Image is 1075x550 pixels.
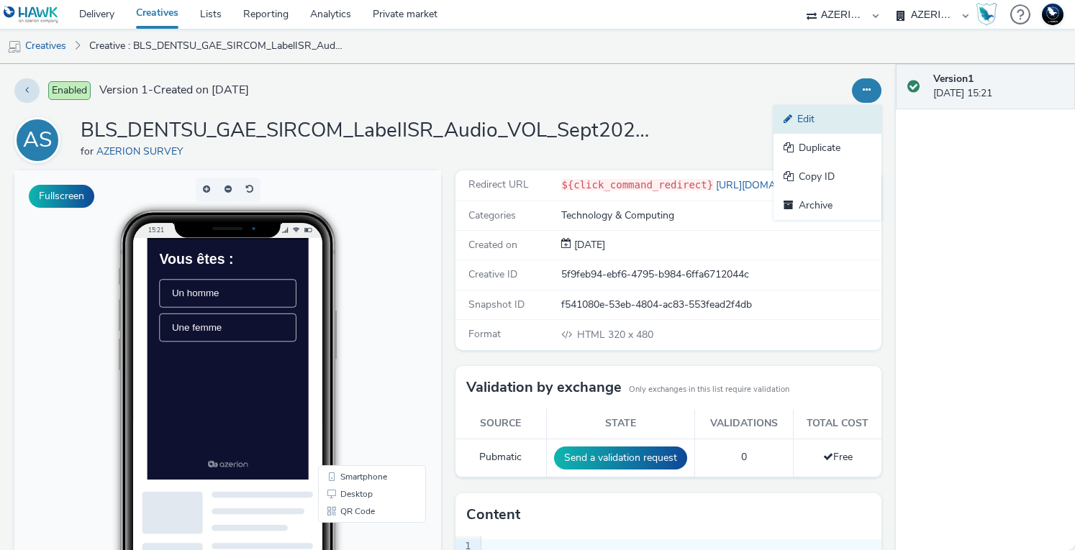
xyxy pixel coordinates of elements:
img: Support Hawk [1042,4,1063,25]
span: QR Code [326,336,360,345]
small: Only exchanges in this list require validation [629,384,789,395]
a: Hawk Academy [976,3,1003,26]
span: HTML [577,328,608,342]
h1: Vous êtes : [17,19,213,42]
span: Desktop [326,319,358,328]
img: hawk surveys logo [86,318,144,328]
span: Un homme [35,71,103,86]
span: 320 x 480 [576,328,653,342]
span: Enabled [48,81,91,100]
li: QR Code [307,332,409,349]
div: 5f9feb94-ebf6-4795-b984-6ffa6712044c [561,267,880,282]
li: Smartphone [307,298,409,315]
span: Snapshot ID [468,298,525,311]
div: Technology & Computing [561,208,880,223]
span: Creative ID [468,267,517,281]
strong: Version 1 [933,72,974,86]
span: for [81,145,96,158]
span: Smartphone [326,302,373,311]
h3: Content [466,504,520,526]
th: Total cost [794,409,881,439]
th: Validations [694,409,794,439]
a: Copy ID [774,162,881,191]
code: ${click_command_redirect} [561,179,713,191]
img: undefined Logo [4,6,59,24]
span: 0 [741,450,747,464]
a: Edit [774,105,881,134]
h1: BLS_DENTSU_GAE_SIRCOM_LabelISR_Audio_VOL_Sept2025 (copy) [81,117,656,145]
a: [URL][DOMAIN_NAME] [713,178,828,192]
span: Version 1 - Created on [DATE] [99,82,249,98]
span: 15:21 [134,55,150,63]
li: Desktop [307,315,409,332]
td: Pubmatic [455,439,547,477]
th: State [546,409,694,439]
span: Format [468,327,501,341]
a: Archive [774,191,881,220]
img: mobile [7,40,22,54]
div: Creation 25 September 2025, 15:21 [571,238,605,252]
span: [DATE] [571,238,605,252]
a: AS [14,133,66,147]
span: Redirect URL [468,178,529,191]
span: Categories [468,208,516,222]
img: Hawk Academy [976,3,997,26]
h3: Validation by exchange [466,377,622,398]
span: Free [823,450,853,464]
div: [DATE] 15:21 [933,72,1063,101]
th: Source [455,409,547,439]
a: Duplicate [774,134,881,162]
button: Send a validation request [554,446,687,469]
a: Creative : BLS_DENTSU_GAE_SIRCOM_LabelISR_Audio_VOL_Sept2025 (copy) [82,29,351,63]
a: AZERION SURVEY [96,145,189,158]
button: Fullscreen [29,185,94,208]
div: AS [23,120,53,160]
span: Created on [468,238,517,252]
div: f541080e-53eb-4804-ac83-553fead2f4db [561,298,880,312]
span: Une femme [35,120,106,135]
